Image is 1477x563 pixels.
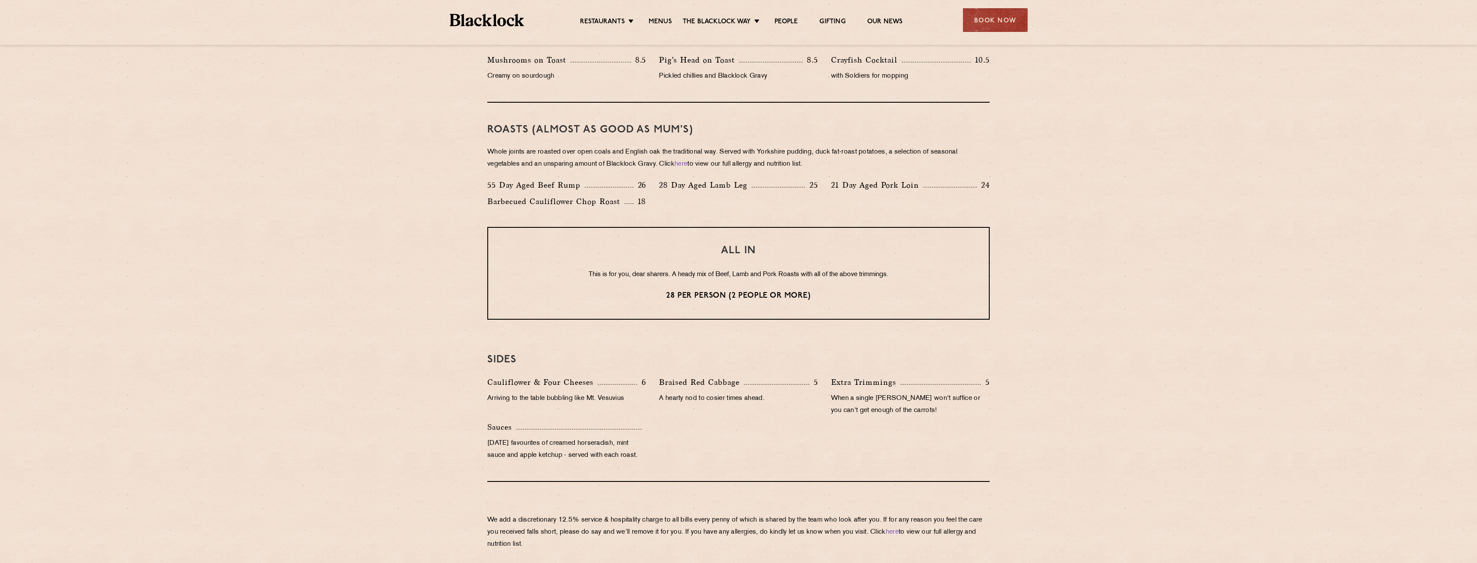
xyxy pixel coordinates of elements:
p: 8.5 [631,54,646,66]
p: When a single [PERSON_NAME] won't suffice or you can't get enough of the carrots! [831,393,990,417]
p: Pickled chillies and Blacklock Gravy [659,70,818,82]
p: 28 per person (2 people or more) [505,290,972,302]
p: 28 Day Aged Lamb Leg [659,179,752,191]
p: Arriving to the table bubbling like Mt. Vesuvius [487,393,646,405]
p: 55 Day Aged Beef Rump [487,179,585,191]
p: Barbecued Cauliflower Chop Roast [487,195,624,208]
p: [DATE] favourites of creamed horseradish, mint sauce and apple ketchup - served with each roast. [487,437,646,462]
p: Braised Red Cabbage [659,376,744,388]
p: 5 [809,377,818,388]
a: Menus [649,18,672,27]
p: Sauces [487,421,516,433]
p: 6 [637,377,646,388]
a: The Blacklock Way [683,18,751,27]
a: here [674,161,687,167]
p: Crayfish Cocktail [831,54,902,66]
p: Whole joints are roasted over open coals and English oak the traditional way. Served with Yorkshi... [487,146,990,170]
h3: ALL IN [505,245,972,256]
a: Our News [867,18,903,27]
p: Pig’s Head on Toast [659,54,739,66]
p: A hearty nod to cosier times ahead. [659,393,818,405]
a: here [886,529,899,535]
p: Creamy on sourdough [487,70,646,82]
p: 24 [977,179,990,191]
p: with Soldiers for mopping [831,70,990,82]
p: 26 [633,179,646,191]
div: Book Now [963,8,1028,32]
h3: SIDES [487,354,990,365]
p: Mushrooms on Toast [487,54,571,66]
p: 8.5 [803,54,818,66]
p: We add a discretionary 12.5% service & hospitality charge to all bills every penny of which is sh... [487,514,990,550]
p: Cauliflower & Four Cheeses [487,376,598,388]
p: 25 [805,179,818,191]
a: Restaurants [580,18,625,27]
img: BL_Textured_Logo-footer-cropped.svg [450,14,524,26]
p: 21 Day Aged Pork Loin [831,179,923,191]
p: 5 [981,377,990,388]
p: Extra Trimmings [831,376,900,388]
p: This is for you, dear sharers. A heady mix of Beef, Lamb and Pork Roasts with all of the above tr... [505,269,972,280]
h3: Roasts (Almost as good as Mum's) [487,124,990,135]
a: People [775,18,798,27]
p: 18 [633,196,646,207]
p: 10.5 [971,54,990,66]
a: Gifting [819,18,845,27]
